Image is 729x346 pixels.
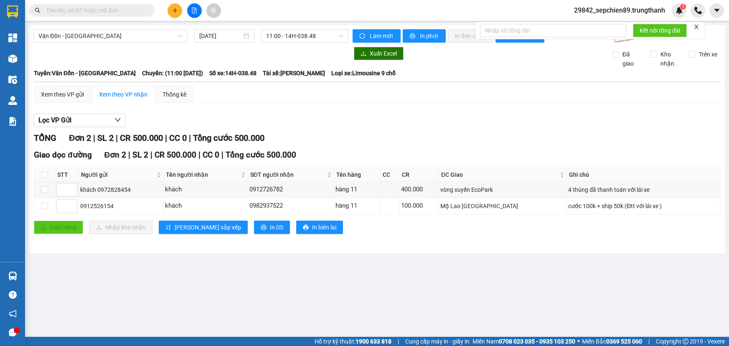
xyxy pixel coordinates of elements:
[132,150,148,160] span: SL 2
[709,3,724,18] button: caret-down
[354,47,404,60] button: downloadXuất Excel
[155,150,196,160] span: CR 500.000
[34,221,83,234] button: uploadGiao hàng
[168,3,182,18] button: plus
[249,201,333,211] div: 0982937522
[633,24,687,37] button: Kết nối tổng đài
[657,50,682,68] span: Kho nhận
[353,29,401,43] button: syncLàm mới
[448,29,493,43] button: In đơn chọn
[34,133,56,143] span: TỔNG
[315,337,391,346] span: Hỗ trợ kỹ thuật:
[211,8,216,13] span: aim
[441,170,558,179] span: ĐC Giao
[335,185,379,195] div: hàng 11
[440,185,565,194] div: vòng xuyến EcoPark
[191,8,197,13] span: file-add
[35,8,41,13] span: search
[165,201,246,211] div: khách
[120,133,163,143] span: CR 500.000
[356,338,391,345] strong: 1900 633 818
[696,50,721,59] span: Trên xe
[97,133,114,143] span: SL 2
[713,7,721,14] span: caret-down
[114,117,121,123] span: down
[80,185,162,194] div: khách 0972828454
[9,310,17,318] span: notification
[335,201,379,211] div: hàng 11
[681,4,684,10] span: 1
[296,221,343,234] button: printerIn biên lai
[41,90,84,99] div: Xem theo VP gửi
[226,150,296,160] span: Tổng cước 500.000
[403,29,446,43] button: printerIn phơi
[263,69,325,78] span: Tài xế: [PERSON_NAME]
[370,31,394,41] span: Làm mới
[254,221,290,234] button: printerIn DS
[164,182,248,198] td: khách
[683,338,688,344] span: copyright
[116,133,118,143] span: |
[187,3,202,18] button: file-add
[8,272,17,280] img: warehouse-icon
[34,114,126,127] button: Lọc VP Gửi
[8,117,17,126] img: solution-icon
[568,185,719,194] div: 4 thùng đã thanh toán với lái xe
[693,24,699,30] span: close
[38,30,183,42] span: Vân Đồn - Hà Nội
[420,31,439,41] span: In phơi
[398,337,399,346] span: |
[577,340,580,343] span: ⚪️
[8,75,17,84] img: warehouse-icon
[189,133,191,143] span: |
[249,185,333,195] div: 0912726782
[8,33,17,42] img: dashboard-icon
[567,5,672,15] span: 29842_sepchien89.trungthanh
[165,224,171,231] span: sort-ascending
[55,168,79,182] th: STT
[640,26,680,35] span: Kết nối tổng đài
[99,90,147,99] div: Xem theo VP nhận
[175,223,241,232] span: [PERSON_NAME] sắp xếp
[680,4,686,10] sup: 1
[150,150,152,160] span: |
[164,198,248,214] td: khách
[405,337,470,346] span: Cung cấp máy in - giấy in:
[359,33,366,40] span: sync
[46,6,145,15] input: Tìm tên, số ĐT hoặc mã đơn
[312,223,336,232] span: In biên lai
[440,201,565,211] div: Mộ Lao [GEOGRAPHIC_DATA]
[34,70,136,76] b: Tuyến: Vân Đồn - [GEOGRAPHIC_DATA]
[206,3,221,18] button: aim
[568,201,719,211] div: cước 100k + ship 50k (Đtt với lái xe )
[142,69,203,78] span: Chuyến: (11:00 [DATE])
[567,168,720,182] th: Ghi chú
[303,224,309,231] span: printer
[7,5,18,18] img: logo-vxr
[270,223,283,232] span: In DS
[172,8,178,13] span: plus
[248,182,335,198] td: 0912726782
[128,150,130,160] span: |
[8,54,17,63] img: warehouse-icon
[582,337,642,346] span: Miền Bắc
[198,150,201,160] span: |
[38,115,71,125] span: Lọc VP Gửi
[261,224,267,231] span: printer
[209,69,257,78] span: Số xe: 14H-038.48
[221,150,224,160] span: |
[8,96,17,105] img: warehouse-icon
[159,221,248,234] button: sort-ascending[PERSON_NAME] sắp xếp
[193,133,264,143] span: Tổng cước 500.000
[104,150,127,160] span: Đơn 2
[266,30,343,42] span: 11:00 - 14H-038.48
[648,337,650,346] span: |
[166,170,239,179] span: Tên người nhận
[361,51,366,57] span: download
[81,170,155,179] span: Người gửi
[34,150,92,160] span: Giao dọc đường
[331,69,396,78] span: Loại xe: Limousine 9 chỗ
[401,185,437,195] div: 400.000
[381,168,400,182] th: CC
[203,150,219,160] span: CC 0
